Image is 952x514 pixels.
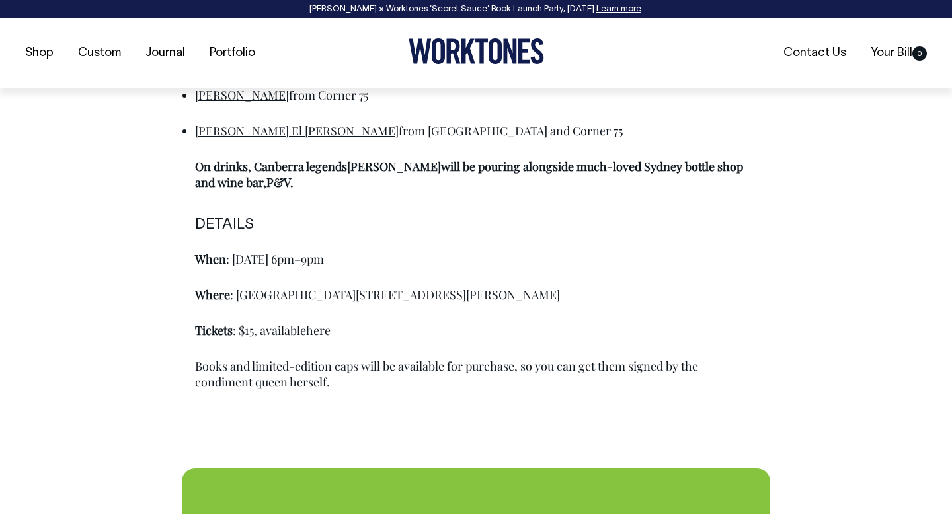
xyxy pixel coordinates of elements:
[204,42,260,64] a: Portfolio
[778,42,852,64] a: Contact Us
[195,87,289,103] a: [PERSON_NAME]
[20,42,59,64] a: Shop
[195,287,757,303] p: : [GEOGRAPHIC_DATA][STREET_ADDRESS][PERSON_NAME]
[596,5,641,13] a: Learn more
[195,217,757,233] h6: DETAILS
[865,42,932,64] a: Your Bill0
[195,287,230,303] strong: Where
[195,358,757,390] p: Books and limited-edition caps will be available for purchase, so you can get them signed by the ...
[306,322,331,338] a: here
[347,159,441,174] a: [PERSON_NAME]
[195,123,399,139] a: [PERSON_NAME] El [PERSON_NAME]
[195,123,757,139] p: from [GEOGRAPHIC_DATA] and Corner 75
[73,42,126,64] a: Custom
[195,322,233,338] strong: Tickets
[195,251,757,267] p: : [DATE] 6pm–9pm
[13,5,939,14] div: [PERSON_NAME] × Worktones ‘Secret Sauce’ Book Launch Party, [DATE]. .
[912,46,927,61] span: 0
[140,42,190,64] a: Journal
[195,322,757,338] p: : $15, available
[266,174,290,190] a: P&V
[195,251,226,267] strong: When
[195,87,757,103] p: from Corner 75
[195,159,743,190] strong: On drinks, Canberra legends will be pouring alongside much-loved Sydney bottle shop and wine bar, .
